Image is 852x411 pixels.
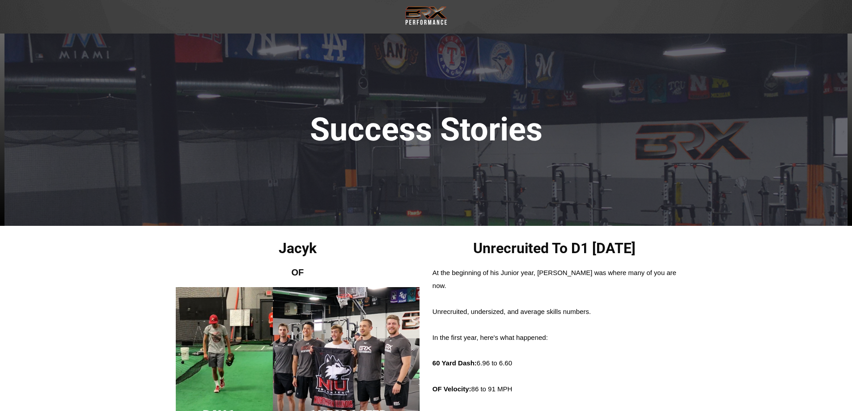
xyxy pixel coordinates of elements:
h2: Unrecruited To D1 [DATE] [432,239,677,258]
span: 6.96 to 6.60 [432,359,512,367]
strong: 60 Yard Dash: [432,359,477,367]
h2: OF [176,267,420,278]
span: 86 to 91 MPH [432,385,512,393]
h2: Jacyk [176,239,420,258]
strong: OF Velocity: [432,385,471,393]
span: Success Stories [310,110,543,148]
span: Unrecruited, undersized, and average skills numbers. [432,308,591,315]
span: At the beginning of his Junior year, [PERSON_NAME] was where many of you are now. [432,269,676,289]
img: Transparent Black BRX Logo White Performance Small [404,4,449,27]
span: In the first year, here's what happened: [432,334,548,341]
